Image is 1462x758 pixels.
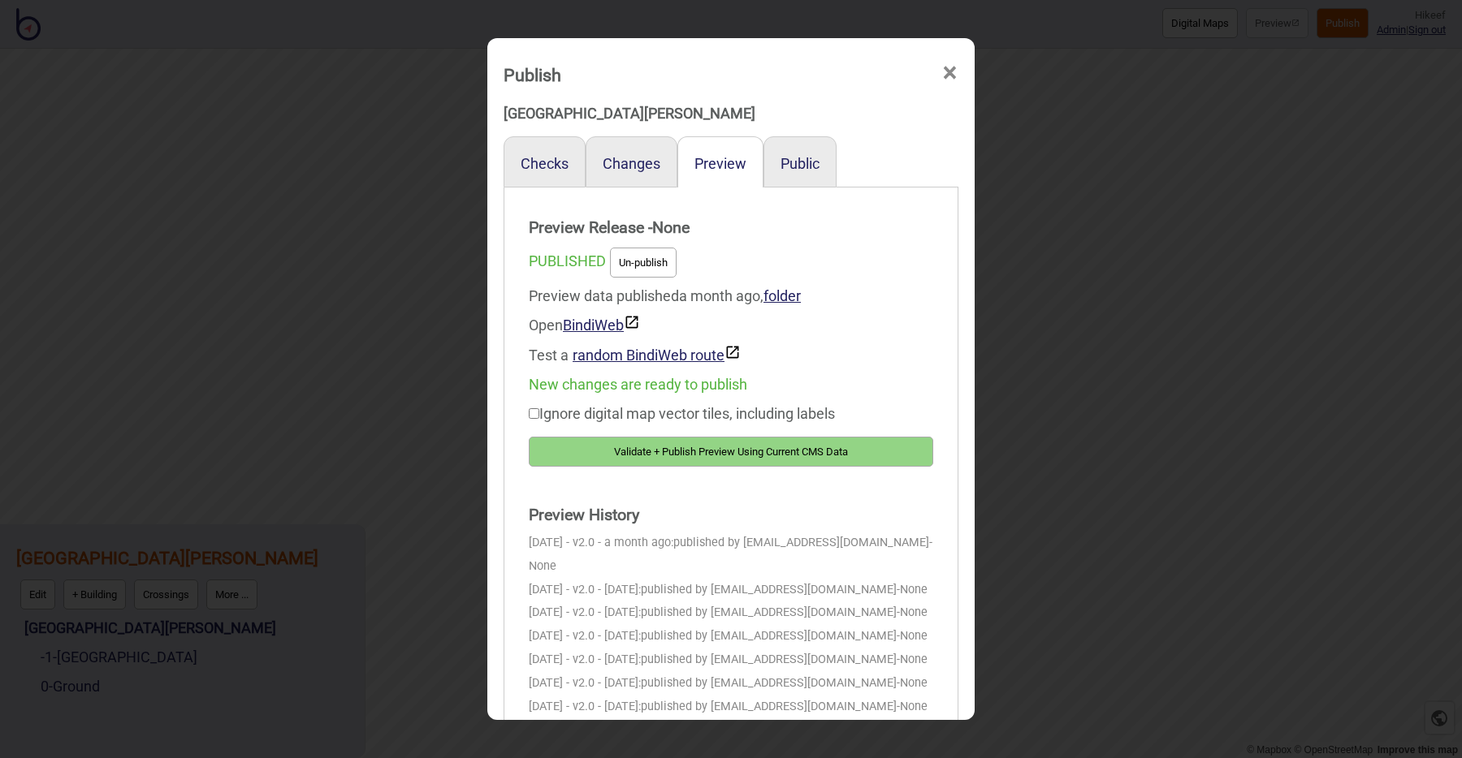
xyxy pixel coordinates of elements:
[897,583,928,596] span: - None
[897,676,928,690] span: - None
[529,648,933,672] div: [DATE] - v2.0 - [DATE]:
[529,718,933,742] div: [DATE] - v2.0 - [DATE]:
[521,155,569,172] button: Checks
[529,252,606,269] span: PUBLISHED
[641,583,897,596] span: published by [EMAIL_ADDRESS][DOMAIN_NAME]
[529,437,933,467] button: Validate + Publish Preview Using Current CMS Data
[760,287,801,304] span: ,
[603,155,660,172] button: Changes
[641,652,897,666] span: published by [EMAIL_ADDRESS][DOMAIN_NAME]
[897,629,928,643] span: - None
[529,311,933,340] div: Open
[897,652,928,666] span: - None
[529,408,539,419] input: Ignore digital map vector tiles, including labels
[529,282,933,370] div: Preview data published a month ago
[641,629,897,643] span: published by [EMAIL_ADDRESS][DOMAIN_NAME]
[694,155,746,172] button: Preview
[781,155,820,172] button: Public
[529,405,835,422] label: Ignore digital map vector tiles, including labels
[673,536,929,549] span: published by [EMAIL_ADDRESS][DOMAIN_NAME]
[529,672,933,696] div: [DATE] - v2.0 - [DATE]:
[610,248,677,278] button: Un-publish
[529,601,933,625] div: [DATE] - v2.0 - [DATE]:
[529,536,932,573] span: - None
[641,700,897,713] span: published by [EMAIL_ADDRESS][DOMAIN_NAME]
[624,314,640,330] img: preview
[504,58,561,93] div: Publish
[529,625,933,648] div: [DATE] - v2.0 - [DATE]:
[529,212,933,244] strong: Preview Release - None
[641,676,897,690] span: published by [EMAIL_ADDRESS][DOMAIN_NAME]
[725,344,741,360] img: preview
[529,340,933,370] div: Test a
[641,605,897,619] span: published by [EMAIL_ADDRESS][DOMAIN_NAME]
[504,99,958,128] div: [GEOGRAPHIC_DATA][PERSON_NAME]
[529,532,933,579] div: [DATE] - v2.0 - a month ago:
[529,499,933,532] strong: Preview History
[897,700,928,713] span: - None
[573,344,741,364] button: random BindiWeb route
[529,579,933,602] div: [DATE] - v2.0 - [DATE]:
[897,605,928,619] span: - None
[529,696,933,719] div: [DATE] - v2.0 - [DATE]:
[529,370,933,399] div: New changes are ready to publish
[763,287,801,304] a: folder
[941,46,958,100] span: ×
[563,317,640,334] a: BindiWeb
